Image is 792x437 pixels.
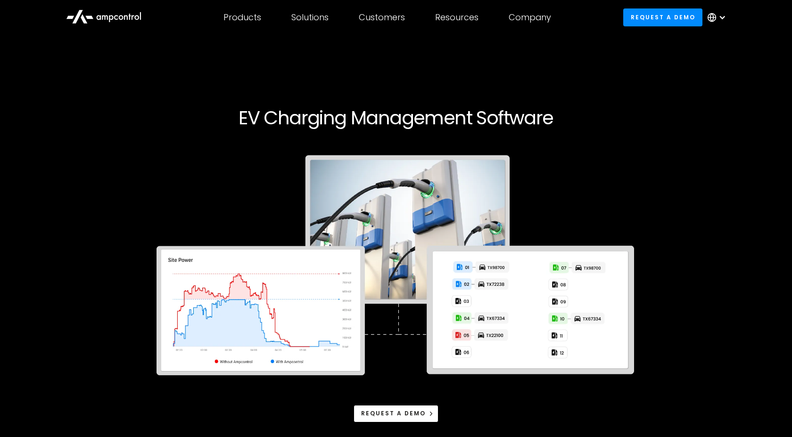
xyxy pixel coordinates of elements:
[509,12,551,23] div: Company
[291,12,329,23] div: Solutions
[359,12,405,23] div: Customers
[147,140,645,394] img: Software for electric vehicle charging optimization
[623,8,702,26] a: Request a demo
[223,12,261,23] div: Products
[147,106,645,129] h1: EV Charging Management Software
[354,405,438,422] a: Request a demo
[361,409,426,418] div: Request a demo
[435,12,478,23] div: Resources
